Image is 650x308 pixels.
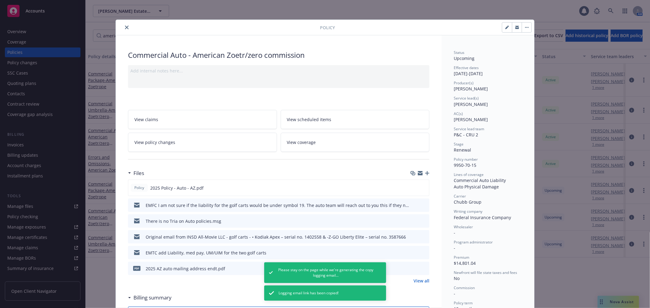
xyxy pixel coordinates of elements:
button: download file [412,218,417,224]
div: Files [128,169,144,177]
a: View scheduled items [281,110,430,129]
span: pdf [133,266,140,271]
span: Upcoming [454,55,474,61]
span: Program administrator [454,240,493,245]
button: preview file [421,250,427,256]
span: [PERSON_NAME] [454,86,488,92]
button: preview file [421,218,427,224]
button: preview file [421,265,427,272]
span: Service lead team [454,126,484,131]
div: Billing summary [128,294,172,302]
span: [PERSON_NAME] [454,101,488,107]
a: View all [414,278,429,284]
span: Policy term [454,300,473,306]
span: Chubb Group [454,199,481,205]
span: 2025 Policy - Auto - AZ.pdf [150,185,204,191]
span: Logging email link has been copied! [279,290,339,296]
div: 2025 AZ auto mailing address endt.pdf [146,265,225,272]
span: 9950-70-15 [454,162,476,168]
span: - [454,245,455,251]
span: $14,801.04 [454,260,476,266]
span: P&C - CRU 2 [454,132,478,138]
span: View claims [134,116,158,123]
span: No [454,275,460,281]
span: Wholesaler [454,224,473,229]
button: download file [411,185,416,191]
span: Premium [454,255,469,260]
span: View coverage [287,139,316,145]
span: Newfront will file state taxes and fees [454,270,517,275]
button: close [123,24,130,31]
div: EMFC I am not sure if the liability for the golf carts would be under symbol 19. The auto team wi... [146,202,409,208]
span: Policy [320,24,335,31]
span: Policy number [454,157,478,162]
span: Service lead(s) [454,96,479,101]
span: View policy changes [134,139,175,145]
button: preview file [421,185,427,191]
span: AC(s) [454,111,463,116]
div: EMTC add Liability, med pay, UM/UIM for the two golf carts [146,250,266,256]
span: Renewal [454,147,471,153]
div: Auto Physical Damage [454,184,522,190]
span: Effective dates [454,65,479,70]
span: Policy [133,185,145,191]
button: download file [412,250,417,256]
button: download file [412,202,417,208]
div: Commercial Auto - American Zoetr/zero commission [128,50,429,60]
div: Add internal notes here... [130,68,427,74]
span: - [454,230,455,236]
div: Commercial Auto Liability [454,177,522,184]
span: Lines of coverage [454,172,484,177]
span: Producer(s) [454,80,474,86]
a: View claims [128,110,277,129]
h3: Files [133,169,144,177]
button: download file [412,265,417,272]
button: download file [412,234,417,240]
span: [PERSON_NAME] [454,117,488,122]
div: [DATE] - [DATE] [454,65,522,77]
span: Status [454,50,464,55]
h3: Billing summary [133,294,172,302]
span: - [454,291,455,296]
div: Original email from INSD All-Movie LLC - golf carts - • Kodiak Apex – serial no. 1402558 & -Z-GO ... [146,234,406,240]
span: View scheduled items [287,116,332,123]
span: Stage [454,142,464,147]
a: View policy changes [128,133,277,152]
span: Please stay on the page while we're generating the copy logging email... [278,267,374,278]
a: View coverage [281,133,430,152]
span: Commission [454,285,475,290]
div: There is no Tria on Auto policies.msg [146,218,221,224]
span: Federal Insurance Company [454,215,511,220]
button: preview file [421,202,427,208]
span: Writing company [454,209,482,214]
button: preview file [421,234,427,240]
span: Carrier [454,194,466,199]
